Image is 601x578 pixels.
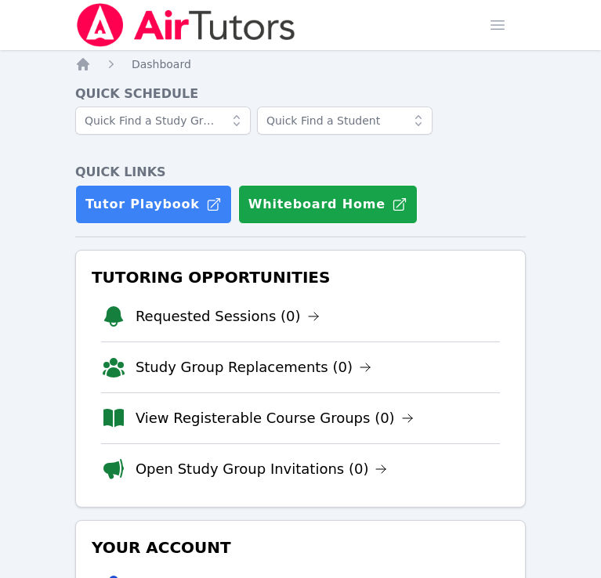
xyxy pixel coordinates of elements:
[89,533,512,562] h3: Your Account
[75,163,526,182] h4: Quick Links
[132,58,191,70] span: Dashboard
[75,56,526,72] nav: Breadcrumb
[132,56,191,72] a: Dashboard
[75,185,232,224] a: Tutor Playbook
[257,107,433,135] input: Quick Find a Student
[75,85,526,103] h4: Quick Schedule
[136,407,414,429] a: View Registerable Course Groups (0)
[238,185,418,224] button: Whiteboard Home
[75,3,297,47] img: Air Tutors
[89,263,512,291] h3: Tutoring Opportunities
[136,356,371,378] a: Study Group Replacements (0)
[136,305,320,327] a: Requested Sessions (0)
[136,458,388,480] a: Open Study Group Invitations (0)
[75,107,251,135] input: Quick Find a Study Group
